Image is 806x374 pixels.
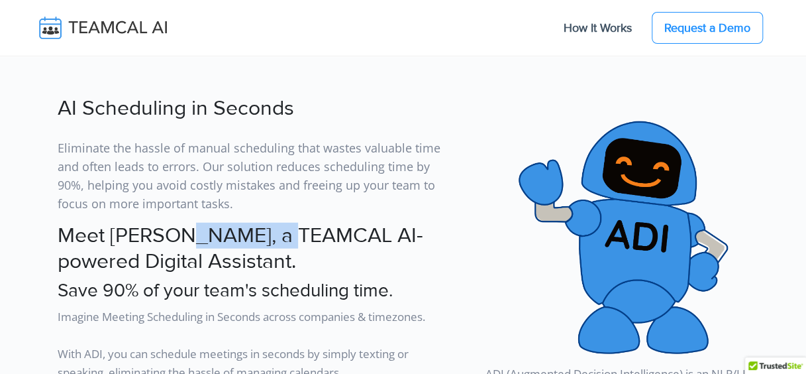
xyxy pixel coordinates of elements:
h2: AI Scheduling in Seconds [58,96,458,121]
a: How It Works [550,14,645,42]
h2: Meet [PERSON_NAME], a TEAMCAL AI-powered Digital Assistant. [58,223,458,275]
a: Request a Demo [652,12,763,44]
p: Eliminate the hassle of manual scheduling that wastes valuable time and often leads to errors. Ou... [58,128,458,213]
img: pic [519,121,728,355]
h3: Save 90% of your team's scheduling time. [58,280,458,302]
